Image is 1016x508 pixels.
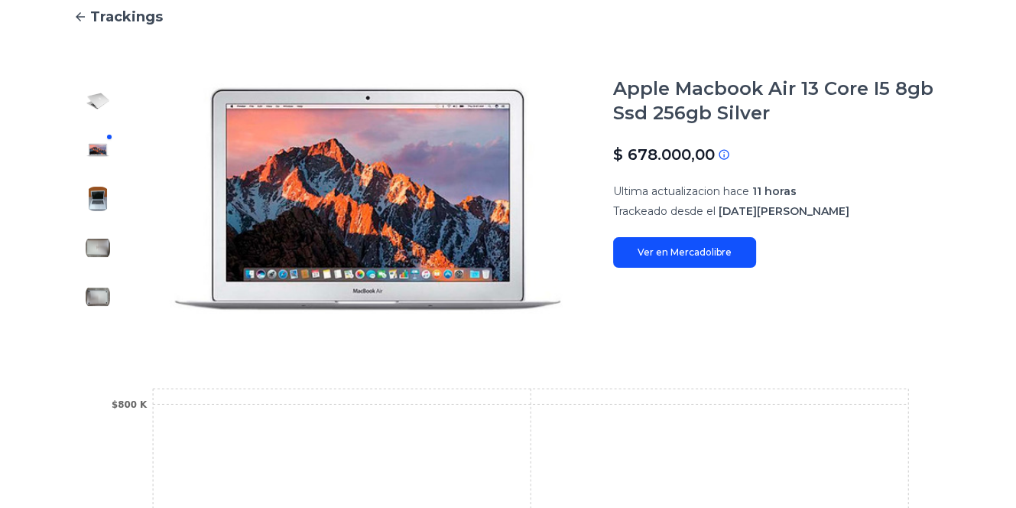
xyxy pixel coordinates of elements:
[752,184,797,198] span: 11 horas
[86,285,110,309] img: Apple Macbook Air 13 Core I5 8gb Ssd 256gb Silver
[86,236,110,260] img: Apple Macbook Air 13 Core I5 8gb Ssd 256gb Silver
[613,237,756,268] a: Ver en Mercadolibre
[153,77,583,321] img: Apple Macbook Air 13 Core I5 8gb Ssd 256gb Silver
[86,89,110,113] img: Apple Macbook Air 13 Core I5 8gb Ssd 256gb Silver
[613,204,716,218] span: Trackeado desde el
[719,204,849,218] span: [DATE][PERSON_NAME]
[613,77,943,125] h1: Apple Macbook Air 13 Core I5 8gb Ssd 256gb Silver
[73,6,943,28] a: Trackings
[112,399,148,410] tspan: $800 K
[86,187,110,211] img: Apple Macbook Air 13 Core I5 8gb Ssd 256gb Silver
[613,184,749,198] span: Ultima actualizacion hace
[613,144,715,165] p: $ 678.000,00
[90,6,163,28] span: Trackings
[86,138,110,162] img: Apple Macbook Air 13 Core I5 8gb Ssd 256gb Silver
